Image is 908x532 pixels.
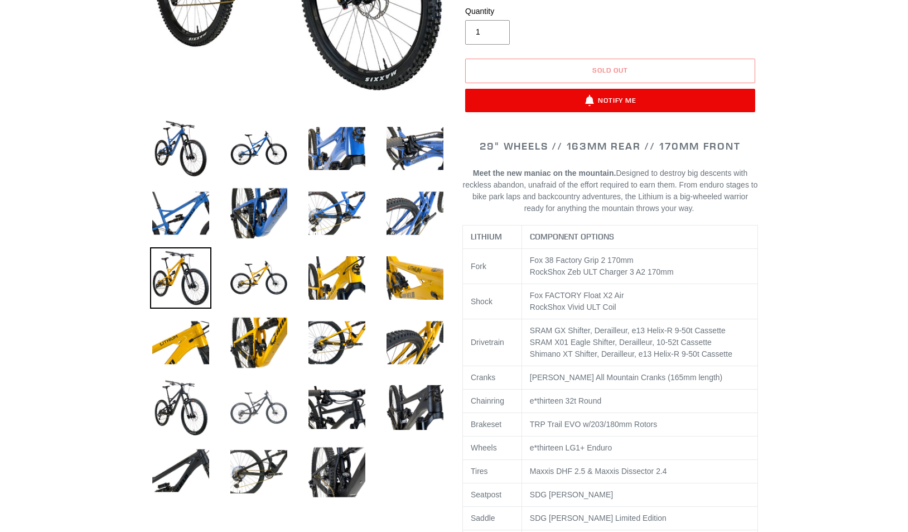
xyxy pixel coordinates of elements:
img: Load image into Gallery viewer, LITHIUM - Complete Bike [306,183,368,244]
td: [PERSON_NAME] All Mountain Cranks (165mm length) [521,366,757,390]
button: Sold out [465,59,755,83]
img: Load image into Gallery viewer, LITHIUM - Complete Bike [306,377,368,438]
img: Load image into Gallery viewer, LITHIUM - Complete Bike [306,247,368,309]
td: RockShox mm [521,249,757,284]
img: Load image into Gallery viewer, LITHIUM - Complete Bike [384,247,446,309]
td: Seatpost [463,483,522,507]
img: Load image into Gallery viewer, LITHIUM - Complete Bike [384,183,446,244]
img: Load image into Gallery viewer, LITHIUM - Complete Bike [306,118,368,179]
td: SDG [PERSON_NAME] [521,483,757,507]
img: Load image into Gallery viewer, LITHIUM - Complete Bike [150,183,211,244]
td: Brakeset [463,413,522,437]
img: Load image into Gallery viewer, LITHIUM - Complete Bike [384,118,446,179]
td: Saddle [463,507,522,530]
td: Fox FACTORY Float X2 Air RockShox Vivid ULT Coil [521,284,757,319]
td: SRAM GX Shifter, Derailleur, e13 Helix-R 9-50t Cassette SRAM X01 Eagle Shifter, Derailleur, 10-52... [521,319,757,366]
td: Cranks [463,366,522,390]
td: Drivetrain [463,319,522,366]
span: 29" WHEELS // 163mm REAR // 170mm FRONT [480,140,740,152]
span: Fox 38 Factory Grip 2 170mm [530,256,634,265]
img: Load image into Gallery viewer, LITHIUM - Complete Bike [150,247,211,309]
img: Load image into Gallery viewer, LITHIUM - Complete Bike [228,247,289,309]
td: Fork [463,249,522,284]
span: Sold out [592,66,628,74]
img: Load image into Gallery viewer, LITHIUM - Complete Bike [384,312,446,373]
td: TRP Trail EVO w/203/180mm Rotors [521,413,757,437]
img: Load image into Gallery viewer, LITHIUM - Complete Bike [228,183,289,244]
th: COMPONENT OPTIONS [521,226,757,249]
td: Wheels [463,437,522,460]
img: Load image into Gallery viewer, LITHIUM - Complete Bike [150,118,211,179]
span: . [692,204,694,213]
label: Quantity [465,6,607,17]
img: Load image into Gallery viewer, LITHIUM - Complete Bike [306,442,368,503]
td: Tires [463,460,522,483]
td: e*thirteen LG1+ Enduro [521,437,757,460]
img: Load image into Gallery viewer, LITHIUM - Complete Bike [150,442,211,503]
th: LITHIUM [463,226,522,249]
button: Notify Me [465,89,755,112]
span: Zeb ULT Charger 3 A2 170 [568,267,661,276]
img: Load image into Gallery viewer, LITHIUM - Complete Bike [228,312,289,373]
td: SDG [PERSON_NAME] Limited Edition [521,507,757,530]
img: Load image into Gallery viewer, LITHIUM - Complete Bike [228,118,289,179]
td: Shock [463,284,522,319]
td: Chainring [463,390,522,413]
td: e*thirteen 32t Round [521,390,757,413]
img: Load image into Gallery viewer, LITHIUM - Complete Bike [306,312,368,373]
img: Load image into Gallery viewer, LITHIUM - Complete Bike [150,312,211,373]
img: Load image into Gallery viewer, LITHIUM - Complete Bike [228,442,289,503]
img: Load image into Gallery viewer, LITHIUM - Complete Bike [384,377,446,438]
img: Load image into Gallery viewer, LITHIUM - Complete Bike [228,377,289,438]
span: Designed to destroy big descents with reckless abandon, unafraid of the effort required to earn t... [463,169,758,213]
span: From enduro stages to bike park laps and backcountry adventures, the Lithium is a big-wheeled war... [472,180,758,213]
b: Meet the new maniac on the mountain. [473,169,616,178]
td: Maxxis DHF 2.5 & Maxxis Dissector 2.4 [521,460,757,483]
img: Load image into Gallery viewer, LITHIUM - Complete Bike [150,377,211,438]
